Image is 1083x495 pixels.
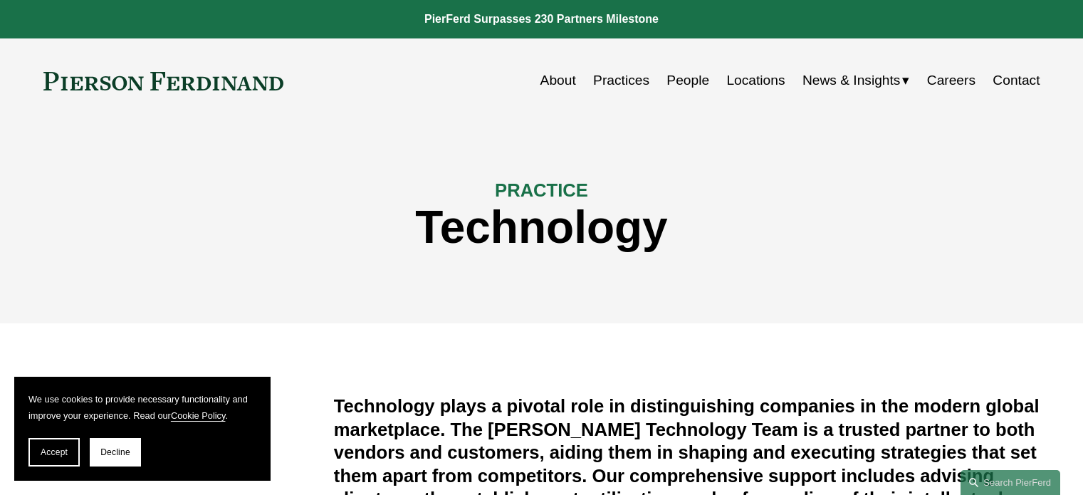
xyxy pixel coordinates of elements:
[961,470,1060,495] a: Search this site
[802,67,910,94] a: folder dropdown
[14,377,271,481] section: Cookie banner
[171,410,226,421] a: Cookie Policy
[100,447,130,457] span: Decline
[43,202,1040,254] h1: Technology
[666,67,709,94] a: People
[927,67,975,94] a: Careers
[28,438,80,467] button: Accept
[90,438,141,467] button: Decline
[41,447,68,457] span: Accept
[993,67,1040,94] a: Contact
[540,67,576,94] a: About
[495,180,588,200] span: PRACTICE
[726,67,785,94] a: Locations
[593,67,649,94] a: Practices
[28,391,256,424] p: We use cookies to provide necessary functionality and improve your experience. Read our .
[802,68,901,93] span: News & Insights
